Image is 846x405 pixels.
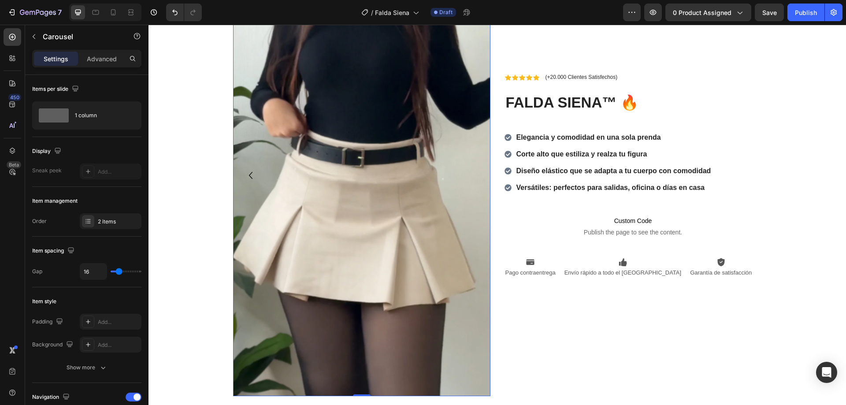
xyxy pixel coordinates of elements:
strong: Versátiles: perfectos para salidas, oficina o días en casa [368,159,557,167]
div: Item management [32,197,78,205]
div: Display [32,145,63,157]
p: 7 [58,7,62,18]
span: Save [762,9,777,16]
span: Custom Code [356,191,613,201]
div: Publish [795,8,817,17]
input: Auto [80,264,107,279]
div: Open Intercom Messenger [816,362,837,383]
p: Advanced [87,54,117,63]
button: Save [755,4,784,21]
span: Draft [439,8,453,16]
span: / [371,8,373,17]
div: Padding [32,316,65,328]
p: Settings [44,54,68,63]
strong: FALDA SIENA™ 🔥 [357,70,490,86]
div: Background [32,339,75,351]
div: Navigation [32,391,71,403]
div: Add... [98,318,139,326]
div: Items per slide [32,83,81,95]
p: Pago contraentrega [357,245,407,252]
div: Beta [7,161,21,168]
div: Item spacing [32,245,76,257]
button: 0 product assigned [665,4,751,21]
div: 1 column [75,105,129,126]
strong: Diseño elástico que se adapta a tu cuerpo con comodidad [368,142,563,150]
button: Show more [32,360,141,375]
span: (+20.000 Clientes Satisfechos) [397,49,469,56]
h2: Rich Text Editor. Editing area: main [356,68,542,89]
p: Garantía de satisfacción [542,245,603,252]
strong: Corte alto que estiliza y realza tu figura [368,126,499,133]
div: Item style [32,297,56,305]
span: Falda Siena [375,8,409,17]
div: Show more [67,363,108,372]
strong: Elegancia y comodidad en una sola prenda [368,109,512,116]
div: Undo/Redo [166,4,202,21]
span: 0 product assigned [673,8,731,17]
div: Add... [98,341,139,349]
p: Envío rápido a todo el [GEOGRAPHIC_DATA] [416,245,533,252]
button: 7 [4,4,66,21]
div: Order [32,217,47,225]
div: 2 items [98,218,139,226]
p: ⁠⁠⁠⁠⁠⁠⁠ [357,69,541,88]
div: Gap [32,268,42,275]
div: 450 [8,94,21,101]
p: Carousel [43,31,118,42]
span: Publish the page to see the content. [356,203,613,212]
button: Publish [787,4,824,21]
div: Sneak peek [32,167,62,175]
iframe: Design area [148,25,846,405]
